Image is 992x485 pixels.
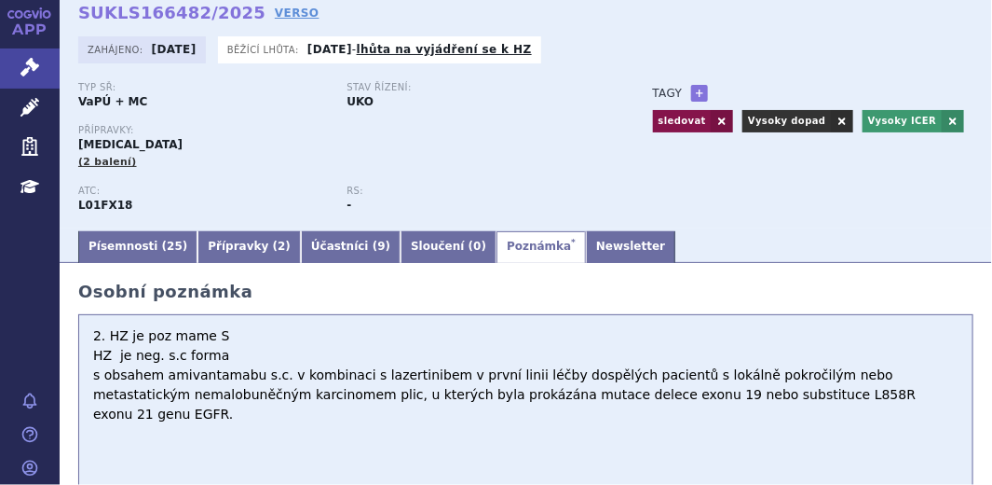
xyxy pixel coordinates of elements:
h3: Tagy [653,82,683,104]
a: Účastníci (9) [301,231,401,263]
a: Vysoky ICER [863,110,942,132]
a: Písemnosti (25) [78,231,197,263]
span: (2 balení) [78,156,137,168]
a: Sloučení (0) [401,231,496,263]
span: 9 [377,240,385,253]
a: sledovat [653,110,711,132]
p: RS: [347,186,596,197]
strong: AMIVANTAMAB [78,199,133,212]
span: Běžící lhůta: [227,42,303,57]
h2: Osobní poznámka [78,282,973,302]
a: lhůta na vyjádření se k HZ [357,43,532,56]
p: - [307,42,532,57]
p: ATC: [78,186,328,197]
a: VERSO [275,4,319,22]
strong: SUKLS166482/2025 [78,3,265,22]
a: Přípravky (2) [197,231,301,263]
span: [MEDICAL_DATA] [78,138,183,151]
strong: VaPÚ + MC [78,95,147,108]
span: Zahájeno: [88,42,146,57]
span: 25 [167,240,183,253]
a: Newsletter [586,231,675,263]
strong: - [347,199,351,212]
strong: [DATE] [307,43,352,56]
span: 0 [473,240,481,253]
span: 2 [278,240,285,253]
p: Typ SŘ: [78,82,328,93]
strong: [DATE] [152,43,197,56]
a: Vysoky dopad [742,110,831,132]
a: Poznámka* [496,231,586,263]
p: Přípravky: [78,125,616,136]
a: + [691,85,708,102]
strong: UKO [347,95,374,108]
p: Stav řízení: [347,82,596,93]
